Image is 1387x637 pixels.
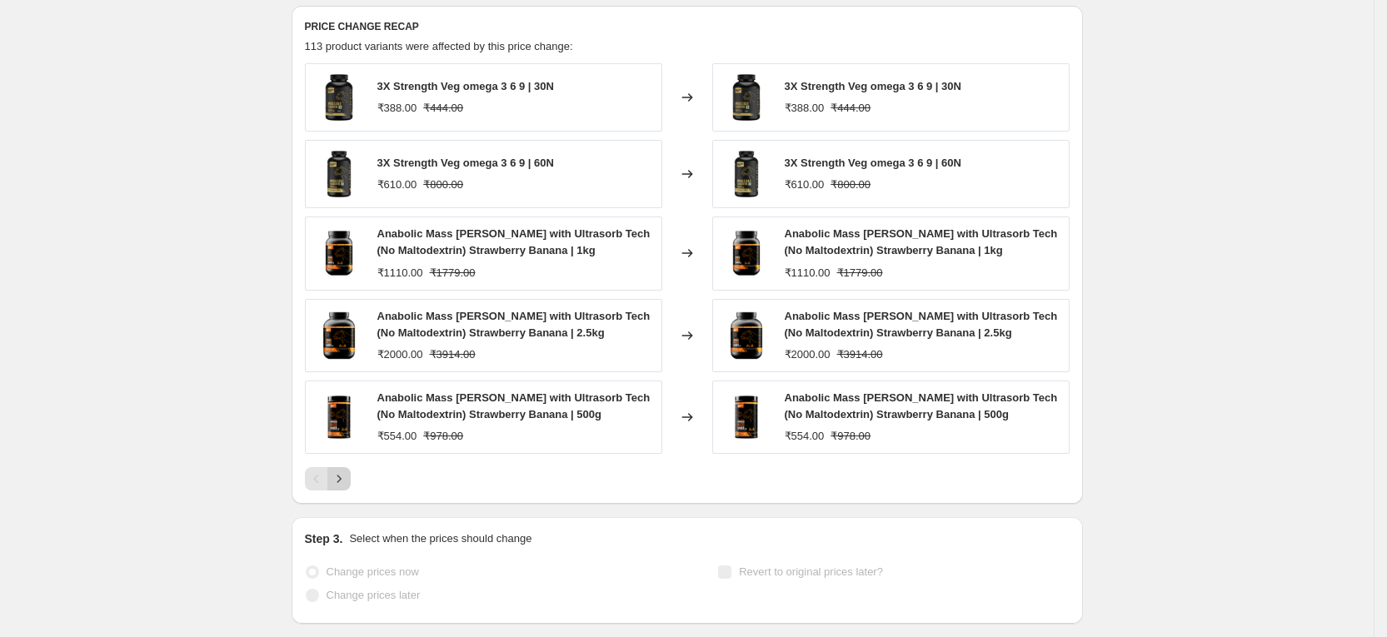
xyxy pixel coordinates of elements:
span: 3X Strength Veg omega 3 6 9 | 30N [377,80,554,92]
span: 113 product variants were affected by this price change: [305,40,573,52]
img: front_7c3a274c-5acf-4c31-8e36-cbc965c850c7_80x.png [721,72,771,122]
img: front_9363e87e-43bd-4136-bafc-26ee845cf95b_80x.png [721,149,771,199]
div: ₹388.00 [377,100,417,117]
strike: ₹1779.00 [430,265,476,281]
div: ₹2000.00 [785,346,831,363]
span: Anabolic Mass [PERSON_NAME] with Ultrasorb Tech (No Maltodextrin) Strawberry Banana | 2.5kg [785,310,1058,339]
strike: ₹1779.00 [837,265,883,281]
span: 3X Strength Veg omega 3 6 9 | 60N [785,157,961,169]
img: Artboard_2_595f98f9-1f36-4913-926e-d1f49e4c95ba_80x.png [314,311,364,361]
strike: ₹978.00 [423,428,463,445]
strike: ₹444.00 [423,100,463,117]
img: Artboard_2_ab9a2fa9-eff1-4208-959b-a9588dc189a4_80x.png [721,392,771,442]
strike: ₹800.00 [831,177,871,193]
div: ₹610.00 [785,177,825,193]
strike: ₹978.00 [831,428,871,445]
img: front_9363e87e-43bd-4136-bafc-26ee845cf95b_80x.png [314,149,364,199]
img: front_7c3a274c-5acf-4c31-8e36-cbc965c850c7_80x.png [314,72,364,122]
div: ₹554.00 [377,428,417,445]
strike: ₹3914.00 [430,346,476,363]
span: Change prices now [327,565,419,578]
span: Anabolic Mass [PERSON_NAME] with Ultrasorb Tech (No Maltodextrin) Strawberry Banana | 1kg [377,227,651,256]
nav: Pagination [305,467,351,490]
span: Change prices later [327,589,421,601]
span: 3X Strength Veg omega 3 6 9 | 60N [377,157,554,169]
span: Anabolic Mass [PERSON_NAME] with Ultrasorb Tech (No Maltodextrin) Strawberry Banana | 2.5kg [377,310,651,339]
span: Anabolic Mass [PERSON_NAME] with Ultrasorb Tech (No Maltodextrin) Strawberry Banana | 500g [377,391,651,421]
img: Artboard_2_ab9a2fa9-eff1-4208-959b-a9588dc189a4_80x.png [314,392,364,442]
h2: Step 3. [305,530,343,547]
span: Anabolic Mass [PERSON_NAME] with Ultrasorb Tech (No Maltodextrin) Strawberry Banana | 1kg [785,227,1058,256]
strike: ₹444.00 [831,100,871,117]
strike: ₹3914.00 [837,346,883,363]
div: ₹610.00 [377,177,417,193]
div: ₹2000.00 [377,346,423,363]
img: Artboard_2_595f98f9-1f36-4913-926e-d1f49e4c95ba_80x.png [721,311,771,361]
div: ₹388.00 [785,100,825,117]
p: Select when the prices should change [349,530,531,547]
h6: PRICE CHANGE RECAP [305,20,1070,33]
div: ₹1110.00 [377,265,423,281]
div: ₹1110.00 [785,265,831,281]
span: 3X Strength Veg omega 3 6 9 | 30N [785,80,961,92]
img: Artboard_2_80d398d8-b107-4f75-8f2f-eafc124214aa_80x.png [721,228,771,278]
button: Next [327,467,351,490]
img: Artboard_2_80d398d8-b107-4f75-8f2f-eafc124214aa_80x.png [314,228,364,278]
div: ₹554.00 [785,428,825,445]
strike: ₹800.00 [423,177,463,193]
span: Anabolic Mass [PERSON_NAME] with Ultrasorb Tech (No Maltodextrin) Strawberry Banana | 500g [785,391,1058,421]
span: Revert to original prices later? [739,565,883,578]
